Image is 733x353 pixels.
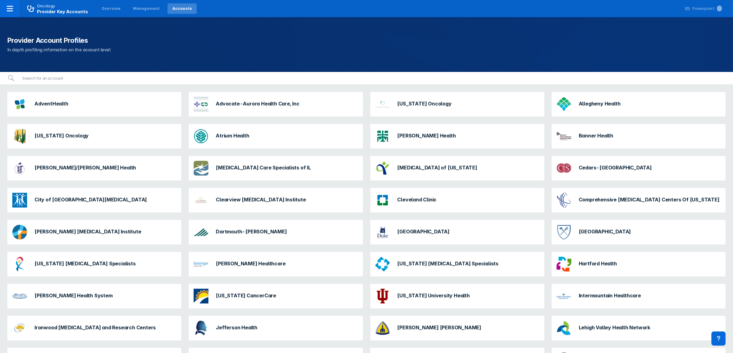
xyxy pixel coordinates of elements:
[34,165,136,171] h3: [PERSON_NAME]/[PERSON_NAME] Health
[18,72,726,84] input: Search for an account
[397,196,437,203] h3: Cleveland Clinic
[552,252,726,276] a: Hartford Health
[133,6,160,11] div: Management
[397,260,499,267] h3: [US_STATE] [MEDICAL_DATA] Specialists
[216,165,311,171] h3: [MEDICAL_DATA] Care Specialists of IL
[579,260,617,267] h3: Hartford Health
[189,92,363,117] a: Advocate-Aurora Health Care, Inc
[97,3,126,14] a: Overview
[552,188,726,212] a: Comprehensive [MEDICAL_DATA] Centers Of [US_STATE]
[189,220,363,244] a: Dartmouth-[PERSON_NAME]
[7,220,181,244] a: [PERSON_NAME] [MEDICAL_DATA] Institute
[711,331,726,346] div: Contact Support
[194,129,208,144] img: atrium-health.png
[12,289,27,303] img: henry-ford.png
[552,220,726,244] a: [GEOGRAPHIC_DATA]
[216,133,249,139] h3: Atrium Health
[194,225,208,240] img: dartmouth-hitchcock.png
[194,257,208,272] img: geisinger-health-system.png
[552,284,726,308] a: Intermountain Healthcare
[557,225,571,240] img: emory.png
[557,193,571,208] img: comprehensive-cancer-centers-of-nevada.png
[189,124,363,149] a: Atrium Health
[557,289,571,303] img: intermountain-healthcare-provider.png
[189,316,363,340] a: Jefferson Health
[370,252,544,276] a: [US_STATE] [MEDICAL_DATA] Specialists
[7,188,181,212] a: City of [GEOGRAPHIC_DATA][MEDICAL_DATA]
[370,316,544,340] a: [PERSON_NAME] [PERSON_NAME]
[12,257,27,272] img: florida-cancer-specialists.png
[189,252,363,276] a: [PERSON_NAME] Healthcare
[370,220,544,244] a: [GEOGRAPHIC_DATA]
[7,124,181,149] a: [US_STATE] Oncology
[692,6,722,11] div: Powerpoint
[375,321,390,335] img: johns-hopkins-hospital.png
[12,321,27,335] img: ironwood-cancer-and-research-centers.png
[579,133,613,139] h3: Banner Health
[7,46,726,54] p: In depth profiling information on the account level
[172,6,192,11] div: Accounts
[552,92,726,117] a: Allegheny Health
[7,284,181,308] a: [PERSON_NAME] Health System
[375,289,390,303] img: indiana-university.png
[216,260,285,267] h3: [PERSON_NAME] Healthcare
[579,228,631,235] h3: [GEOGRAPHIC_DATA]
[397,228,450,235] h3: [GEOGRAPHIC_DATA]
[579,196,719,203] h3: Comprehensive [MEDICAL_DATA] Centers Of [US_STATE]
[12,193,27,208] img: city-hope.png
[375,131,390,142] img: avera-health.png
[375,97,390,112] img: alabama-oncology.png
[194,193,208,208] img: clearview-cancer-institute.png
[557,129,571,144] img: banner-md-anderson.png
[194,289,208,303] img: il-cancer-care.png
[7,316,181,340] a: Ironwood [MEDICAL_DATA] and Research Centers
[579,324,650,331] h3: Lehigh Valley Health Network
[12,161,27,176] img: beth-israel-deaconess.png
[34,324,156,331] h3: Ironwood [MEDICAL_DATA] and Research Centers
[37,9,88,14] span: Provider Key Accounts
[7,252,181,276] a: [US_STATE] [MEDICAL_DATA] Specialists
[102,6,121,11] div: Overview
[397,292,470,299] h3: [US_STATE] University Health
[12,129,27,144] img: az-oncology-associates.png
[557,321,571,335] img: lehigh-valley-health-network.png
[12,225,27,240] img: dana-farber.png
[557,257,571,272] img: hartford-health.png
[579,292,641,299] h3: Intermountain Healthcare
[370,124,544,149] a: [PERSON_NAME] Health
[397,133,456,139] h3: [PERSON_NAME] Health
[7,36,726,45] h1: Provider Account Profiles
[7,92,181,117] a: AdventHealth
[34,196,147,203] h3: City of [GEOGRAPHIC_DATA][MEDICAL_DATA]
[397,165,477,171] h3: [MEDICAL_DATA] of [US_STATE]
[375,193,390,208] img: cleveland-clinic.png
[34,292,113,299] h3: [PERSON_NAME] Health System
[128,3,165,14] a: Management
[579,101,621,107] h3: Allegheny Health
[7,156,181,180] a: [PERSON_NAME]/[PERSON_NAME] Health
[34,101,68,107] h3: AdventHealth
[375,161,390,176] img: cancer-center-of-ks.png
[370,188,544,212] a: Cleveland Clinic
[216,101,300,107] h3: Advocate-Aurora Health Care, Inc
[557,97,571,112] img: allegheny-general-hospital.png
[216,196,306,203] h3: Clearview [MEDICAL_DATA] Institute
[397,101,452,107] h3: [US_STATE] Oncology
[34,228,141,235] h3: [PERSON_NAME] [MEDICAL_DATA] Institute
[194,321,208,335] img: jefferson-health-system.png
[194,161,208,176] img: cancer-care-specialist-il.png
[552,156,726,180] a: Cedars-[GEOGRAPHIC_DATA]
[370,284,544,308] a: [US_STATE] University Health
[397,324,481,331] h3: [PERSON_NAME] [PERSON_NAME]
[552,316,726,340] a: Lehigh Valley Health Network
[552,124,726,149] a: Banner Health
[194,97,208,112] img: advocate-aurora.png
[370,92,544,117] a: [US_STATE] Oncology
[370,156,544,180] a: [MEDICAL_DATA] of [US_STATE]
[37,3,55,9] p: Oncology
[216,324,257,331] h3: Jefferson Health
[557,161,571,176] img: cedars-sinai-medical-center.png
[216,292,276,299] h3: [US_STATE] CancerCare
[189,156,363,180] a: [MEDICAL_DATA] Care Specialists of IL
[12,97,27,112] img: adventhealth.png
